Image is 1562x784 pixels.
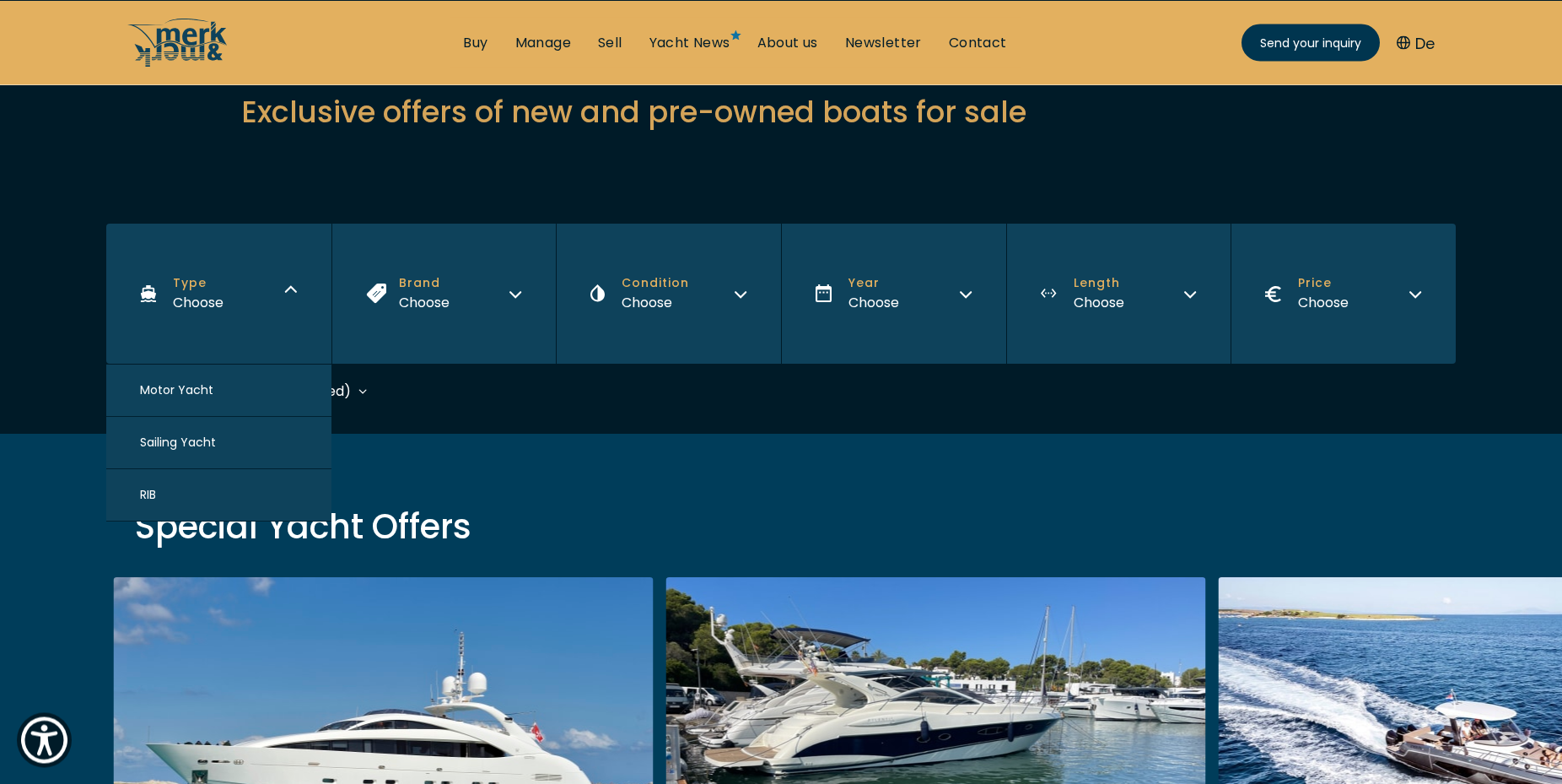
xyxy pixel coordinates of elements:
span: Price [1298,274,1349,292]
span: Condition [622,274,689,292]
button: Sailing Yacht [106,417,331,469]
a: / [127,53,229,73]
div: Choose [399,292,450,313]
span: Type [173,274,224,292]
button: Show Accessibility Preferences [17,712,72,767]
a: Buy [463,33,487,51]
span: RIB [140,486,156,504]
div: Choose [173,292,224,313]
button: TypeChoose [106,224,331,364]
button: ConditionChoose [556,224,781,364]
div: Choose [622,292,689,313]
span: Motor Yacht [140,381,213,399]
div: Choose [848,292,899,313]
a: Manage [515,33,571,51]
a: Newsletter [845,33,922,51]
button: Motor Yacht [106,365,331,417]
span: Sailing Yacht [140,434,216,451]
div: Choose [1074,292,1124,313]
button: YearChoose [781,224,1006,364]
span: Year [848,274,899,292]
span: Send your inquiry [1260,34,1361,51]
span: Brand [399,274,450,292]
h2: Exclusive offers of new and pre-owned boats for sale [241,91,1321,132]
button: BrandChoose [331,224,557,364]
button: LengthChoose [1006,224,1231,364]
a: About us [757,33,818,51]
div: Choose [1298,292,1349,313]
span: Length [1074,274,1124,292]
button: De [1397,31,1435,54]
a: Sell [598,33,622,51]
a: Yacht News [649,33,730,51]
button: PriceChoose [1231,224,1456,364]
button: RIB [106,469,331,522]
a: Contact [949,33,1007,51]
a: Send your inquiry [1242,24,1380,61]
